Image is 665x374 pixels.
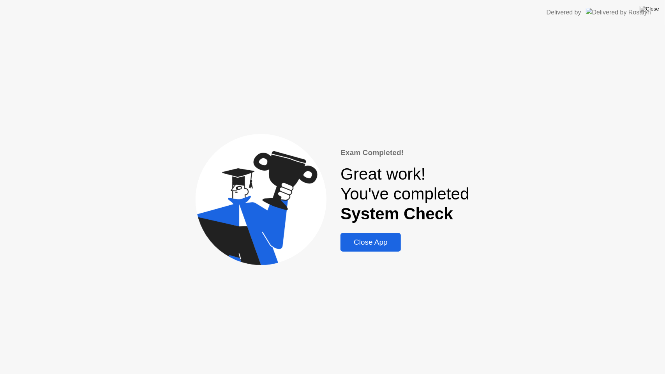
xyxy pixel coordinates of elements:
[586,8,651,17] img: Delivered by Rosalyn
[340,233,401,252] button: Close App
[340,147,469,159] div: Exam Completed!
[640,6,659,12] img: Close
[340,205,453,223] b: System Check
[340,164,469,224] div: Great work! You've completed
[547,8,581,17] div: Delivered by
[343,238,399,247] div: Close App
